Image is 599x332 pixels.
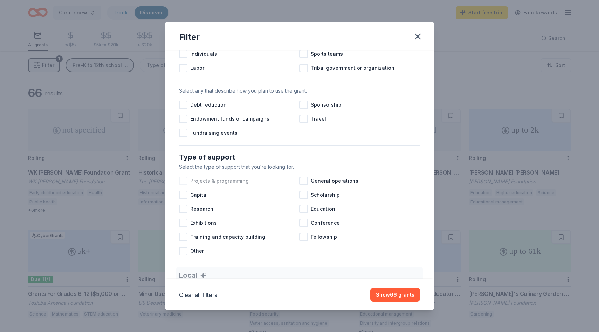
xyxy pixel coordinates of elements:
[190,177,249,185] span: Projects & programming
[179,291,217,299] button: Clear all filters
[311,233,337,241] span: Fellowship
[190,219,217,227] span: Exhibitions
[190,191,208,199] span: Capital
[370,288,420,302] button: Show66 grants
[179,32,200,43] div: Filter
[311,205,335,213] span: Education
[179,163,420,171] div: Select the type of support that you're looking for.
[179,151,420,163] div: Type of support
[190,115,269,123] span: Endowment funds or campaigns
[190,101,227,109] span: Debt reduction
[311,115,326,123] span: Travel
[190,50,217,58] span: Individuals
[311,64,394,72] span: Tribal government or organization
[190,129,237,137] span: Fundraising events
[311,191,340,199] span: Scholarship
[311,177,358,185] span: General operations
[311,101,342,109] span: Sponsorship
[311,219,340,227] span: Conference
[311,50,343,58] span: Sports teams
[190,64,204,72] span: Labor
[179,87,420,95] div: Select any that describe how you plan to use the grant.
[190,233,265,241] span: Training and capacity building
[190,205,213,213] span: Research
[190,247,204,255] span: Other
